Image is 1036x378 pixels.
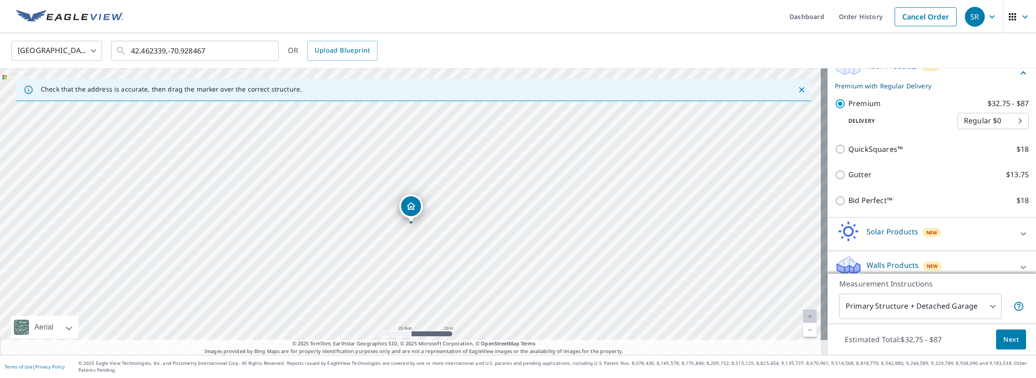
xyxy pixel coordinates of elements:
[35,363,65,370] a: Privacy Policy
[32,316,56,339] div: Aerial
[895,7,957,26] a: Cancel Order
[867,226,918,237] p: Solar Products
[292,340,536,348] span: © 2025 TomTom, Earthstar Geographics SIO, © 2025 Microsoft Corporation, ©
[131,38,260,63] input: Search by address or latitude-longitude
[5,363,33,370] a: Terms of Use
[839,294,1002,319] div: Primary Structure + Detached Garage
[835,117,958,125] p: Delivery
[11,38,102,63] div: [GEOGRAPHIC_DATA]
[835,55,1029,91] div: Roof ProductsNewPremium with Regular Delivery
[288,41,378,61] div: OR
[307,41,377,61] a: Upload Blueprint
[5,364,65,369] p: |
[16,10,123,24] img: EV Logo
[1017,195,1029,206] p: $18
[996,330,1026,350] button: Next
[78,360,1031,373] p: © 2025 Eagle View Technologies, Inc. and Pictometry International Corp. All Rights Reserved. Repo...
[803,310,817,323] a: Current Level 20, Zoom In Disabled
[796,84,808,96] button: Close
[803,323,817,337] a: Current Level 20, Zoom Out
[481,340,519,347] a: OpenStreetMap
[988,98,1029,109] p: $32.75 - $87
[848,98,881,109] p: Premium
[926,229,938,236] span: New
[1003,334,1019,345] span: Next
[848,169,871,180] p: Gutter
[315,45,370,56] span: Upload Blueprint
[1017,144,1029,155] p: $18
[41,85,302,93] p: Check that the address is accurate, then drag the marker over the correct structure.
[965,7,985,27] div: SR
[835,221,1029,247] div: Solar ProductsNew
[835,255,1029,281] div: Walls ProductsNew
[1006,169,1029,180] p: $13.75
[848,195,892,206] p: Bid Perfect™
[11,316,78,339] div: Aerial
[867,260,919,271] p: Walls Products
[835,81,1018,91] p: Premium with Regular Delivery
[839,278,1024,289] p: Measurement Instructions
[958,108,1029,134] div: Regular $0
[838,330,949,349] p: Estimated Total: $32.75 - $87
[927,262,938,270] span: New
[399,194,423,223] div: Dropped pin, building 1, Residential property, 17 Prescott Rd Lynn, MA 01902
[521,340,536,347] a: Terms
[848,144,903,155] p: QuickSquares™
